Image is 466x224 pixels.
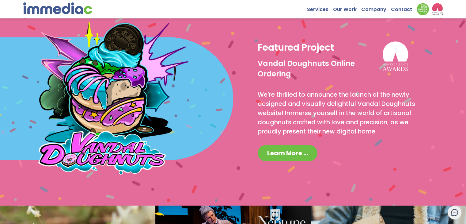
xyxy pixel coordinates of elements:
[417,3,429,15] img: Down
[258,90,415,136] span: We’re thrilled to announce the launch of the newly designed and visually delightful Vandal Doughn...
[391,3,417,13] a: Contact
[267,149,308,157] span: Learn More ...
[333,3,361,13] a: Our Work
[23,2,92,14] img: immediac
[258,41,334,54] h2: Featured Project
[361,3,391,13] a: Company
[258,145,317,161] a: Learn More ...
[307,3,333,13] a: Services
[432,3,443,15] img: logo2_wea_nobg.webp
[258,58,377,79] h3: Vandal Doughnuts Online Ordering
[377,41,414,75] img: logo2_wea_wh_nobg.webp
